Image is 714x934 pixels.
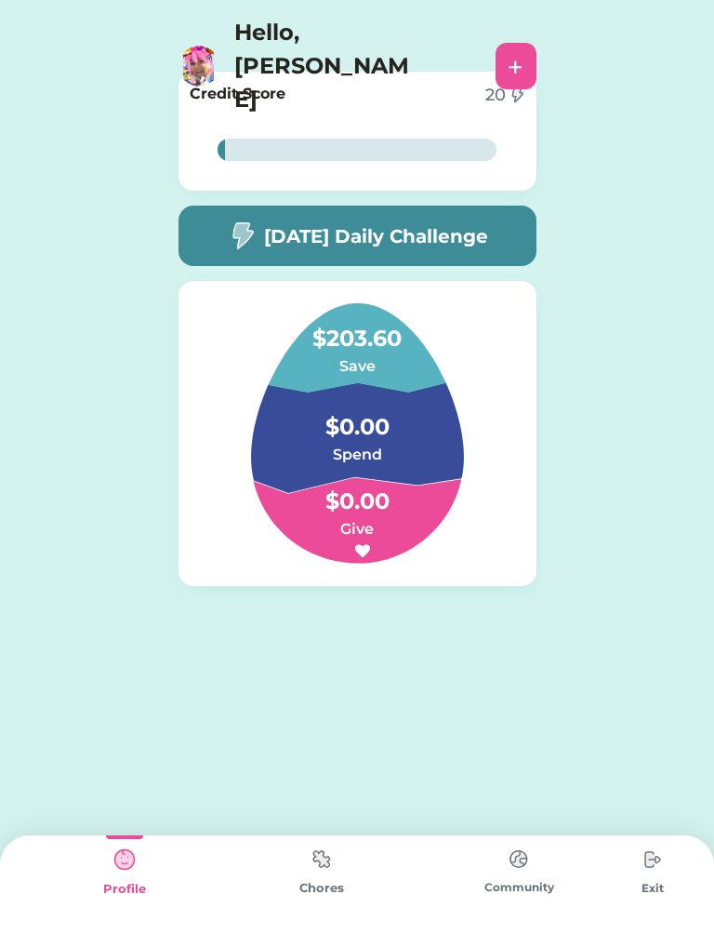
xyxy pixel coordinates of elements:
[178,46,219,87] img: https%3A%2F%2F1dfc823d71cc564f25c7cc035732a2d8.cdn.bubble.io%2Ff1754790227664x137507402531666500%...
[106,841,143,878] img: type%3Dkids%2C%20state%3Dselected.svg
[26,880,223,899] div: Profile
[264,392,450,444] h4: $0.00
[264,466,450,518] h4: $0.00
[227,221,257,250] img: image-flash-1--flash-power-connect-charge-electricity-lightning.svg
[508,52,523,80] div: +
[221,139,493,161] div: 2%
[500,841,537,877] img: type%3Dchores%2C%20state%3Ddefault.svg
[188,119,248,180] img: yH5BAEAAAAALAAAAAABAAEAAAIBRAA7
[234,16,420,116] h4: Hello, [PERSON_NAME]
[264,518,450,540] h6: Give
[223,879,420,898] div: Chores
[264,222,488,250] h5: [DATE] Daily Challenge
[634,841,671,878] img: type%3Dchores%2C%20state%3Ddefault.svg
[264,303,450,355] h4: $203.60
[264,355,450,378] h6: Save
[264,444,450,466] h6: Spend
[303,841,340,877] img: type%3Dchores%2C%20state%3Ddefault.svg
[420,879,617,896] div: Community
[617,880,688,897] div: Exit
[206,303,509,564] img: Group%201.svg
